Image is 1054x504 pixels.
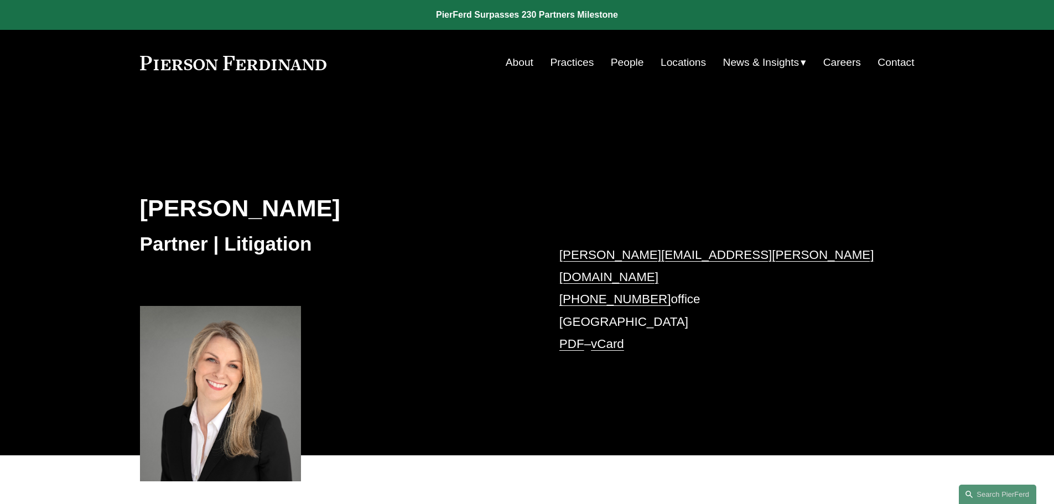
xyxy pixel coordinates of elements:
[140,194,527,222] h2: [PERSON_NAME]
[559,248,874,284] a: [PERSON_NAME][EMAIL_ADDRESS][PERSON_NAME][DOMAIN_NAME]
[140,232,527,256] h3: Partner | Litigation
[723,53,799,72] span: News & Insights
[559,244,882,356] p: office [GEOGRAPHIC_DATA] –
[506,52,533,73] a: About
[559,292,671,306] a: [PHONE_NUMBER]
[723,52,807,73] a: folder dropdown
[611,52,644,73] a: People
[878,52,914,73] a: Contact
[661,52,706,73] a: Locations
[559,337,584,351] a: PDF
[823,52,861,73] a: Careers
[959,485,1036,504] a: Search this site
[591,337,624,351] a: vCard
[550,52,594,73] a: Practices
